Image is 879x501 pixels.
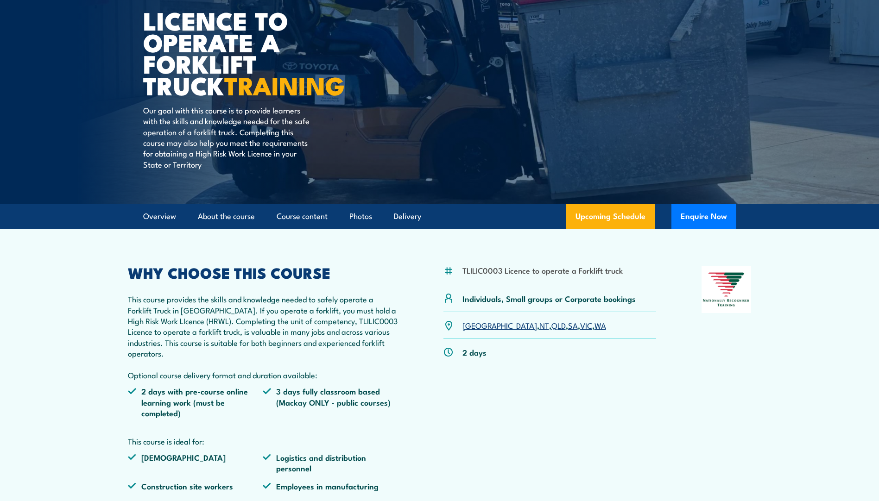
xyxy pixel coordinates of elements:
a: Upcoming Schedule [566,204,655,229]
strong: TRAINING [224,65,345,104]
li: 3 days fully classroom based (Mackay ONLY - public courses) [263,386,398,418]
p: Our goal with this course is to provide learners with the skills and knowledge needed for the saf... [143,105,312,169]
h2: WHY CHOOSE THIS COURSE [128,266,398,279]
button: Enquire Now [671,204,736,229]
a: NT [539,319,549,331]
a: Overview [143,204,176,229]
a: Delivery [394,204,421,229]
a: WA [594,319,606,331]
li: Logistics and distribution personnel [263,452,398,474]
a: Photos [349,204,372,229]
a: [GEOGRAPHIC_DATA] [462,319,537,331]
li: 2 days with pre-course online learning work (must be completed) [128,386,263,418]
p: This course provides the skills and knowledge needed to safely operate a Forklift Truck in [GEOGR... [128,294,398,380]
a: About the course [198,204,255,229]
p: This course is ideal for: [128,436,398,446]
a: QLD [551,319,566,331]
p: 2 days [462,347,487,357]
h1: Licence to operate a forklift truck [143,9,372,96]
p: Individuals, Small groups or Corporate bookings [462,293,636,304]
li: Construction site workers [128,481,263,491]
a: Course content [277,204,328,229]
a: VIC [580,319,592,331]
img: Nationally Recognised Training logo. [702,266,752,313]
p: , , , , , [462,320,606,331]
a: SA [568,319,578,331]
li: Employees in manufacturing [263,481,398,491]
li: TLILIC0003 Licence to operate a Forklift truck [462,265,623,276]
li: [DEMOGRAPHIC_DATA] [128,452,263,474]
